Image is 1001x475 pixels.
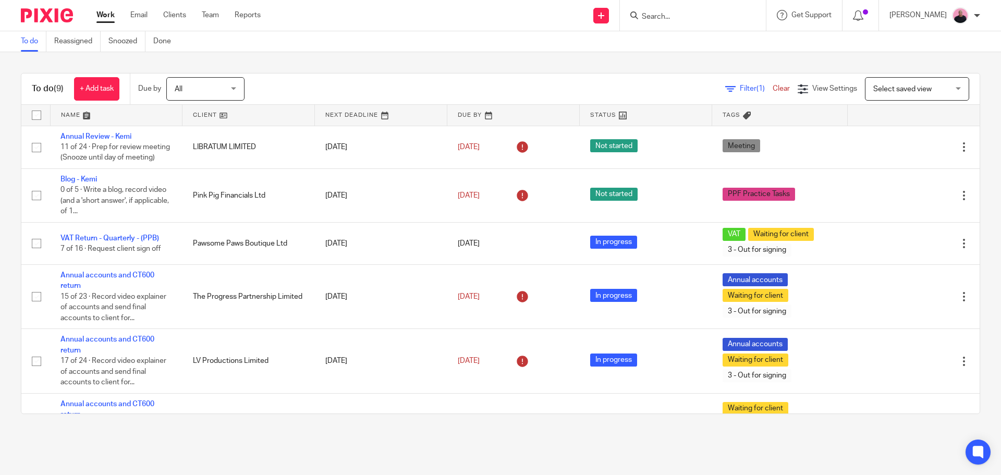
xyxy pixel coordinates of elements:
span: All [175,86,182,93]
a: Work [96,10,115,20]
span: Waiting for client [748,228,814,241]
td: [DATE] [315,223,447,265]
span: Filter [740,85,773,92]
a: VAT Return - Quarterly - (PPB) [60,235,159,242]
td: [DATE] [315,168,447,222]
td: Pawsome Paws Boutique Ltd [182,223,315,265]
span: [DATE] [458,240,480,247]
td: [DATE] [315,265,447,329]
td: [DATE] [315,329,447,393]
span: Waiting for client [723,289,788,302]
span: Select saved view [873,86,932,93]
span: 11 of 24 · Prep for review meeting (Snooze until day of meeting) [60,143,170,162]
span: Meeting [723,139,760,152]
span: [DATE] [458,357,480,364]
a: Reports [235,10,261,20]
a: To do [21,31,46,52]
span: In progress [590,354,637,367]
a: Done [153,31,179,52]
p: You are already signed in. [870,28,951,38]
td: Pink Pig Financials Ltd [182,168,315,222]
a: Email [130,10,148,20]
span: Annual accounts [723,273,788,286]
span: Waiting for client [723,402,788,415]
span: 3 - Out for signing [723,243,791,257]
span: Not started [590,139,638,152]
img: Bio%20-%20Kemi%20.png [952,7,969,24]
td: [PERSON_NAME] LAW LIMITED [182,393,315,457]
td: LV Productions Limited [182,329,315,393]
td: [DATE] [315,126,447,168]
span: PPF Practice Tasks [723,188,795,201]
a: Annual accounts and CT600 return [60,336,154,354]
td: LIBRATUM LIMITED [182,126,315,168]
span: View Settings [812,85,857,92]
a: + Add task [74,77,119,101]
span: 17 of 24 · Record video explainer of accounts and send final accounts to client for... [60,357,166,386]
span: (1) [756,85,765,92]
a: Clients [163,10,186,20]
span: 7 of 16 · Request client sign off [60,245,161,252]
span: 3 - Out for signing [723,305,791,318]
span: [DATE] [458,143,480,151]
span: In progress [590,289,637,302]
a: Snoozed [108,31,145,52]
a: Reassigned [54,31,101,52]
p: Due by [138,83,161,94]
span: (9) [54,84,64,93]
td: [DATE] [315,393,447,457]
img: Pixie [21,8,73,22]
span: 0 of 5 · Write a blog, record video (and a 'short answer', if applicable, of 1... [60,187,169,215]
span: In progress [590,236,637,249]
span: 3 - Out for signing [723,369,791,382]
span: Tags [723,112,740,118]
span: [DATE] [458,293,480,300]
h1: To do [32,83,64,94]
a: Annual accounts and CT600 return [60,272,154,289]
span: Annual accounts [723,338,788,351]
a: Blog - Kemi [60,176,97,183]
a: Team [202,10,219,20]
a: Annual Review - Kemi [60,133,131,140]
span: Not started [590,188,638,201]
a: Clear [773,85,790,92]
span: [DATE] [458,192,480,199]
a: Annual accounts and CT600 return [60,400,154,418]
span: VAT [723,228,746,241]
span: Waiting for client [723,354,788,367]
td: The Progress Partnership Limited [182,265,315,329]
span: 15 of 23 · Record video explainer of accounts and send final accounts to client for... [60,293,166,322]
